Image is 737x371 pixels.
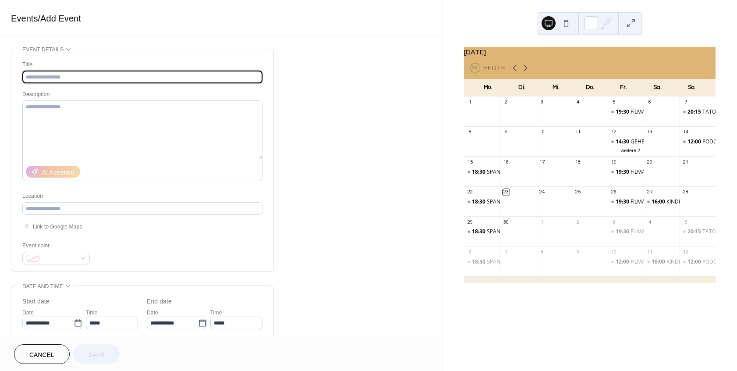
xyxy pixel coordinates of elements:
[505,79,539,96] div: Di.
[646,129,653,136] div: 13
[616,258,631,266] span: 12:00
[680,258,716,266] div: PODCAST LIVE
[573,79,606,96] div: Do.
[682,159,689,165] div: 21
[22,192,261,201] div: Location
[487,168,555,176] div: SPANISCH A1 AB LEKTION 1
[574,99,581,106] div: 4
[574,129,581,136] div: 11
[616,198,631,206] span: 19:30
[22,241,88,250] div: Event color
[471,79,505,96] div: Mo.
[574,219,581,225] div: 2
[503,219,509,225] div: 30
[608,198,644,206] div: FILMABEND: WENN DER HERBST NAHT
[467,159,473,165] div: 15
[539,79,573,96] div: Mi.
[687,108,702,116] span: 20:15
[472,168,487,176] span: 18:30
[539,99,545,106] div: 3
[147,297,172,306] div: End date
[14,344,70,364] button: Cancel
[641,79,674,96] div: Sa.
[610,159,617,165] div: 19
[682,99,689,106] div: 7
[147,308,158,317] span: Date
[539,249,545,255] div: 8
[467,99,473,106] div: 1
[631,168,695,176] div: FILMABEND: WILDE MAUS
[631,228,737,235] div: FILMABEND: ES IST NUR EINE PHASE, HASE
[86,308,98,317] span: Time
[503,159,509,165] div: 16
[464,168,500,176] div: SPANISCH A1 AB LEKTION 1
[487,198,555,206] div: SPANISCH A1 AB LEKTION 1
[616,138,631,146] span: 14:30
[610,189,617,196] div: 26
[682,189,689,196] div: 28
[616,108,631,116] span: 19:30
[487,228,555,235] div: SPANISCH A1 AB LEKTION 1
[472,228,487,235] span: 18:30
[617,146,644,153] button: weitere 2
[210,308,222,317] span: Time
[682,129,689,136] div: 14
[616,228,631,235] span: 19:30
[464,228,500,235] div: SPANISCH A1 AB LEKTION 1
[610,219,617,225] div: 3
[22,45,64,54] span: Event details
[608,138,644,146] div: GEHEISCHNISTAG: PAULETTE- EIN NEUER DEALER IST IN DER STADT
[539,219,545,225] div: 1
[539,129,545,136] div: 10
[607,79,641,96] div: Fr.
[574,189,581,196] div: 25
[610,129,617,136] div: 12
[503,189,509,196] div: 23
[687,258,702,266] span: 12:00
[539,159,545,165] div: 17
[29,350,54,360] span: Cancel
[682,219,689,225] div: 5
[503,129,509,136] div: 9
[666,198,697,206] div: KINDERKINO
[467,129,473,136] div: 8
[574,249,581,255] div: 9
[467,249,473,255] div: 6
[503,249,509,255] div: 7
[675,79,709,96] div: So.
[22,60,261,69] div: Title
[644,258,680,266] div: KINDERKINO
[608,168,644,176] div: FILMABEND: WILDE MAUS
[472,258,487,266] span: 18:30
[680,138,716,146] div: PODCAST LIVE
[574,159,581,165] div: 18
[467,189,473,196] div: 22
[666,258,697,266] div: KINDERKINO
[646,219,653,225] div: 4
[467,219,473,225] div: 29
[608,108,644,116] div: FILMABEND: DIE SCHÖNSTE ZEIT UNSERES LEBENS
[682,249,689,255] div: 12
[464,198,500,206] div: SPANISCH A1 AB LEKTION 1
[644,198,680,206] div: KINDERKINO
[33,222,82,232] span: Link to Google Maps
[687,228,702,235] span: 20:15
[503,99,509,106] div: 2
[22,90,261,99] div: Description
[464,47,716,57] div: [DATE]
[487,258,555,266] div: SPANISCH A1 AB LEKTION 1
[652,198,666,206] span: 16:00
[38,14,81,23] span: / Add Event
[680,228,716,235] div: TATORT: GEMEINSAM SEHEN - GEMEINSAM ERMITTELN
[22,308,34,317] span: Date
[472,198,487,206] span: 18:30
[652,258,666,266] span: 16:00
[687,138,702,146] span: 12:00
[680,108,716,116] div: TATORT: GEMEINSAM SEHEN - GEMEINSAM ERMITTELN
[610,249,617,255] div: 10
[464,258,500,266] div: SPANISCH A1 AB LEKTION 1
[22,297,50,306] div: Start date
[646,159,653,165] div: 20
[610,99,617,106] div: 5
